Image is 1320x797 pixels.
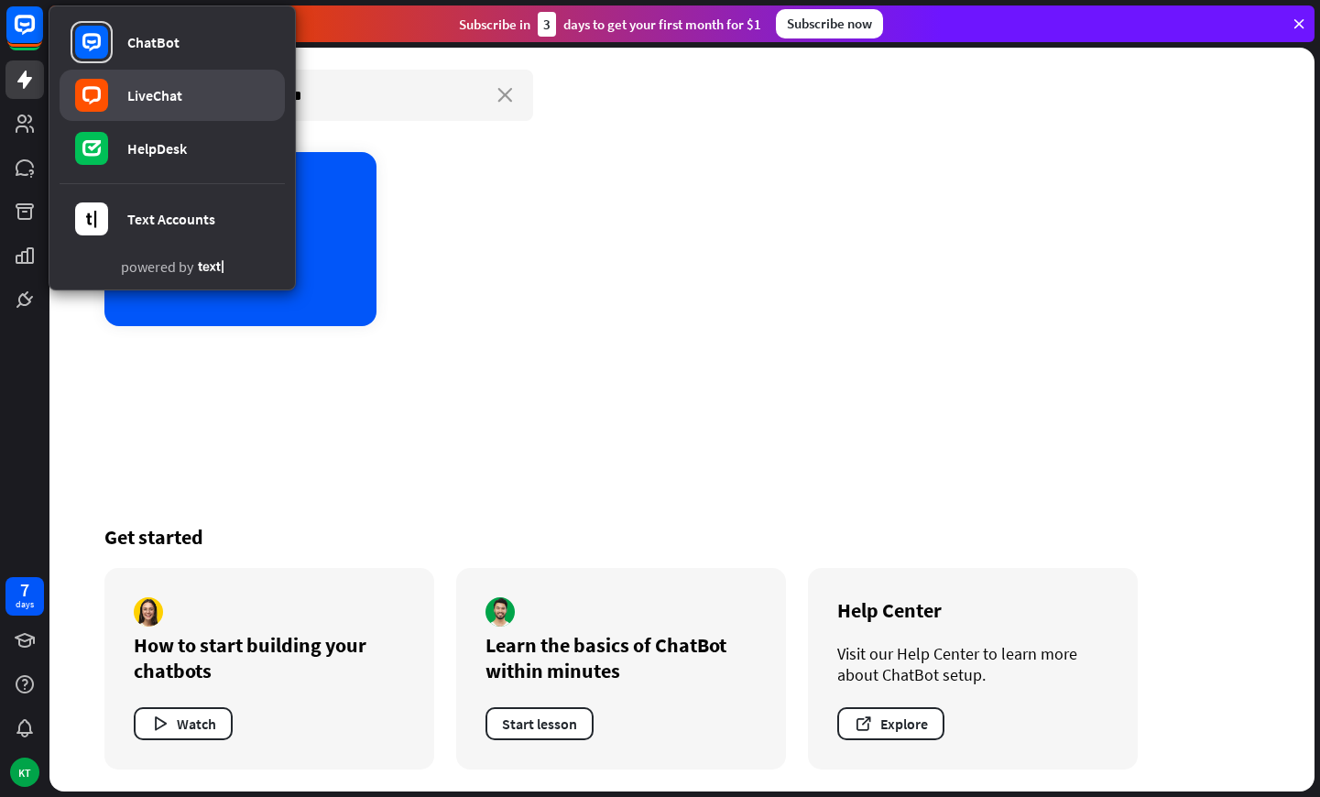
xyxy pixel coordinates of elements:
[837,597,1108,623] div: Help Center
[485,632,757,683] div: Learn the basics of ChatBot within minutes
[20,582,29,598] div: 7
[10,758,39,787] div: KT
[497,88,513,103] i: close
[5,577,44,616] a: 7 days
[538,12,556,37] div: 3
[134,632,405,683] div: How to start building your chatbots
[134,707,233,740] button: Watch
[485,597,515,627] img: author
[16,598,34,611] div: days
[459,12,761,37] div: Subscribe in days to get your first month for $1
[104,524,1260,550] div: Get started
[485,707,594,740] button: Start lesson
[837,707,944,740] button: Explore
[837,643,1108,685] div: Visit our Help Center to learn more about ChatBot setup.
[776,9,883,38] div: Subscribe now
[134,597,163,627] img: author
